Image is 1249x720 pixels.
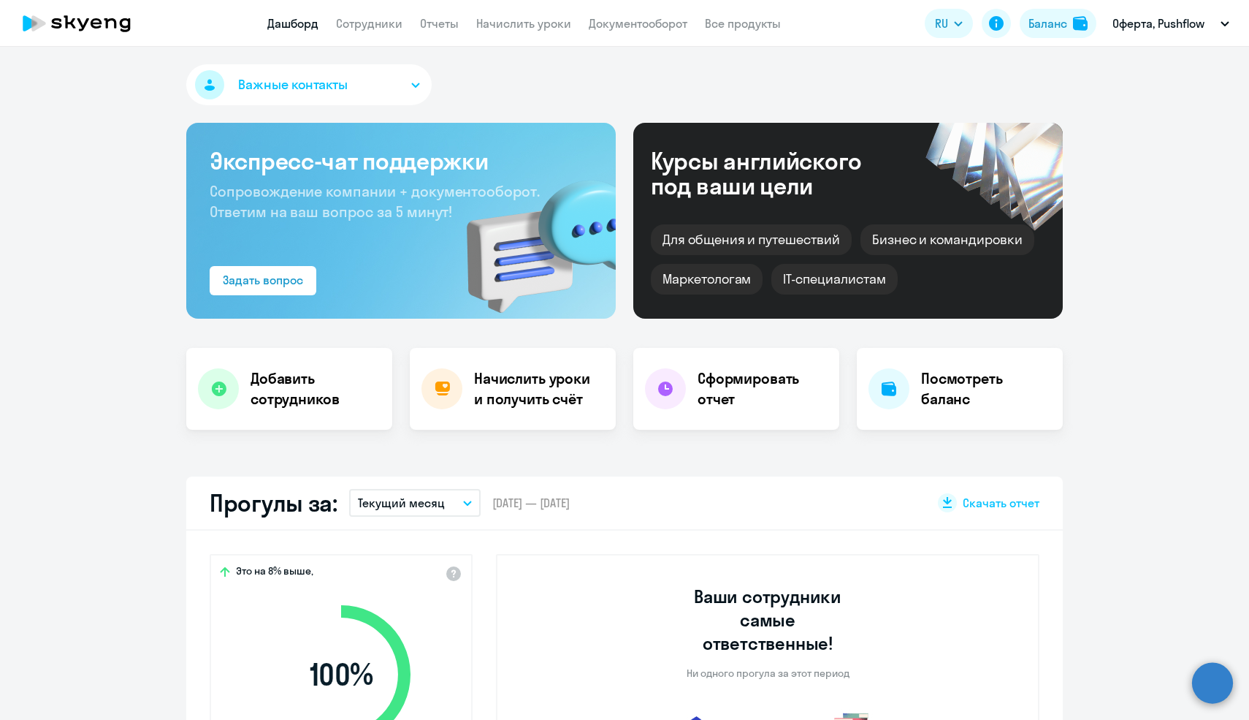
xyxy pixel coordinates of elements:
[358,494,445,512] p: Текущий месяц
[651,264,763,295] div: Маркетологам
[860,224,1034,255] div: Бизнес и командировки
[420,16,459,31] a: Отчеты
[963,495,1039,511] span: Скачать отчет
[1020,9,1096,38] button: Балансbalance
[210,182,540,221] span: Сопровождение компании + документооборот. Ответим на ваш вопрос за 5 минут!
[257,657,425,692] span: 100 %
[223,271,303,289] div: Задать вопрос
[1112,15,1204,32] p: Оферта, Pushflow
[446,154,616,319] img: bg-img
[492,495,570,511] span: [DATE] — [DATE]
[705,16,781,31] a: Все продукты
[349,489,481,517] button: Текущий месяц
[651,224,852,255] div: Для общения и путешествий
[476,16,571,31] a: Начислить уроки
[210,488,337,518] h2: Прогулы за:
[238,75,348,94] span: Важные контакты
[267,16,318,31] a: Дашборд
[251,368,381,409] h4: Добавить сотрудников
[589,16,687,31] a: Документооборот
[474,368,601,409] h4: Начислить уроки и получить счёт
[210,146,592,175] h3: Экспресс-чат поддержки
[674,585,862,655] h3: Ваши сотрудники самые ответственные!
[1073,16,1088,31] img: balance
[210,266,316,295] button: Задать вопрос
[687,667,849,680] p: Ни одного прогула за этот период
[186,64,432,105] button: Важные контакты
[336,16,402,31] a: Сотрудники
[651,148,901,198] div: Курсы английского под ваши цели
[1105,6,1237,41] button: Оферта, Pushflow
[935,15,948,32] span: RU
[921,368,1051,409] h4: Посмотреть баланс
[236,564,313,582] span: Это на 8% выше,
[698,368,828,409] h4: Сформировать отчет
[1028,15,1067,32] div: Баланс
[771,264,897,295] div: IT-специалистам
[925,9,973,38] button: RU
